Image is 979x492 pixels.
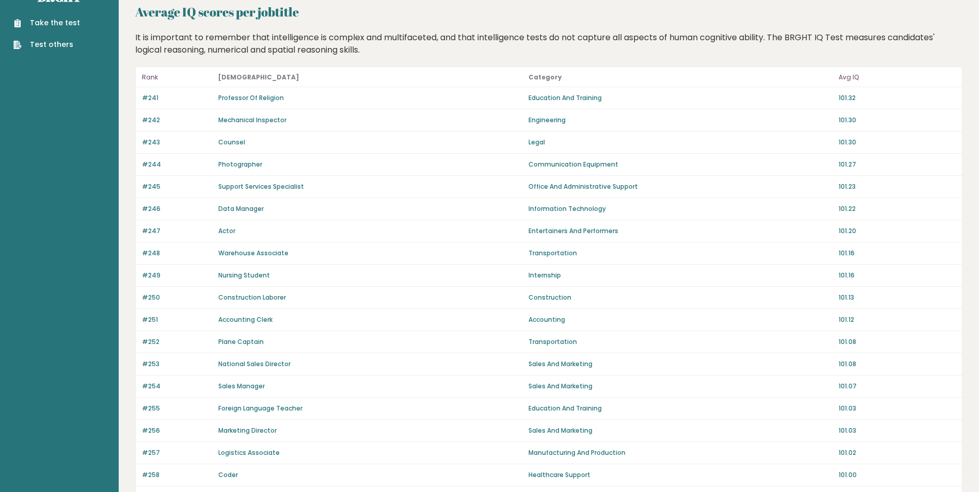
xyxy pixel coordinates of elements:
[528,470,832,480] p: Healthcare Support
[142,470,212,480] p: #258
[142,116,212,125] p: #242
[528,160,832,169] p: Communication Equipment
[528,138,832,147] p: Legal
[13,18,80,28] a: Take the test
[218,182,304,191] a: Support Services Specialist
[13,39,80,50] a: Test others
[218,249,288,257] a: Warehouse Associate
[142,226,212,236] p: #247
[839,93,956,103] p: 101.32
[218,204,264,213] a: Data Manager
[218,93,284,102] a: Professor Of Religion
[142,71,212,84] p: Rank
[839,226,956,236] p: 101.20
[218,470,238,479] a: Coder
[142,249,212,258] p: #248
[142,448,212,457] p: #257
[218,293,286,302] a: Construction Laborer
[142,382,212,391] p: #254
[142,138,212,147] p: #243
[528,337,832,347] p: Transportation
[135,3,962,21] h2: Average IQ scores per jobtitle
[142,93,212,103] p: #241
[839,271,956,280] p: 101.16
[142,293,212,302] p: #250
[218,337,264,346] a: Plane Captain
[839,404,956,413] p: 101.03
[528,404,832,413] p: Education And Training
[142,271,212,280] p: #249
[142,182,212,191] p: #245
[528,116,832,125] p: Engineering
[528,426,832,435] p: Sales And Marketing
[218,73,299,81] b: [DEMOGRAPHIC_DATA]
[142,426,212,435] p: #256
[839,116,956,125] p: 101.30
[839,71,956,84] p: Avg IQ
[839,470,956,480] p: 101.00
[528,182,832,191] p: Office And Administrative Support
[132,31,967,56] div: It is important to remember that intelligence is complex and multifaceted, and that intelligence ...
[839,249,956,258] p: 101.16
[839,337,956,347] p: 101.08
[528,293,832,302] p: Construction
[528,249,832,258] p: Transportation
[839,293,956,302] p: 101.13
[142,204,212,214] p: #246
[528,315,832,324] p: Accounting
[528,448,832,457] p: Manufacturing And Production
[218,448,280,457] a: Logistics Associate
[218,138,245,146] a: Counsel
[839,160,956,169] p: 101.27
[839,426,956,435] p: 101.03
[218,359,291,368] a: National Sales Director
[839,448,956,457] p: 101.02
[528,359,832,369] p: Sales And Marketing
[218,116,286,124] a: Mechanical Inspector
[839,359,956,369] p: 101.08
[218,226,235,235] a: Actor
[142,315,212,324] p: #251
[839,204,956,214] p: 101.22
[218,382,265,390] a: Sales Manager
[218,271,270,280] a: Nursing Student
[528,226,832,236] p: Entertainers And Performers
[218,160,262,169] a: Photographer
[218,426,277,435] a: Marketing Director
[142,160,212,169] p: #244
[839,382,956,391] p: 101.07
[528,73,562,81] b: Category
[142,359,212,369] p: #253
[142,337,212,347] p: #252
[839,182,956,191] p: 101.23
[839,138,956,147] p: 101.30
[528,382,832,391] p: Sales And Marketing
[528,204,832,214] p: Information Technology
[218,315,272,324] a: Accounting Clerk
[528,93,832,103] p: Education And Training
[142,404,212,413] p: #255
[839,315,956,324] p: 101.12
[218,404,302,413] a: Foreign Language Teacher
[528,271,832,280] p: Internship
